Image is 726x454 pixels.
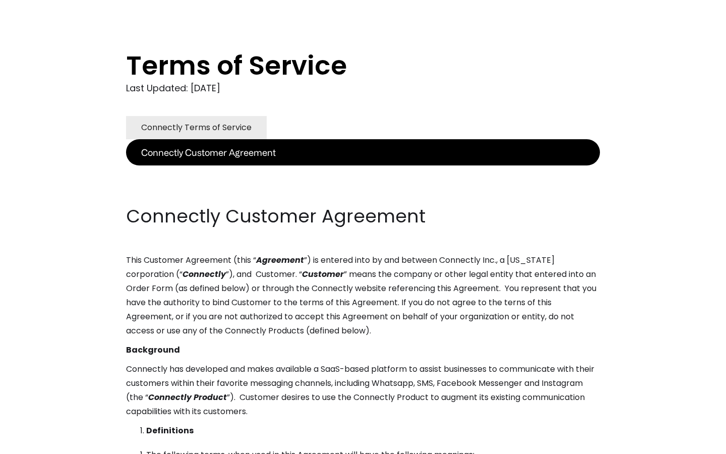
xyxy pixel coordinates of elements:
[126,81,600,96] div: Last Updated: [DATE]
[126,253,600,338] p: This Customer Agreement (this “ ”) is entered into by and between Connectly Inc., a [US_STATE] co...
[126,362,600,419] p: Connectly has developed and makes available a SaaS-based platform to assist businesses to communi...
[126,185,600,199] p: ‍
[256,254,304,266] em: Agreement
[10,435,60,450] aside: Language selected: English
[20,436,60,450] ul: Language list
[126,204,600,229] h2: Connectly Customer Agreement
[141,121,252,135] div: Connectly Terms of Service
[126,165,600,180] p: ‍
[302,268,344,280] em: Customer
[126,50,560,81] h1: Terms of Service
[126,344,180,356] strong: Background
[148,391,227,403] em: Connectly Product
[141,145,276,159] div: Connectly Customer Agreement
[183,268,226,280] em: Connectly
[146,425,194,436] strong: Definitions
